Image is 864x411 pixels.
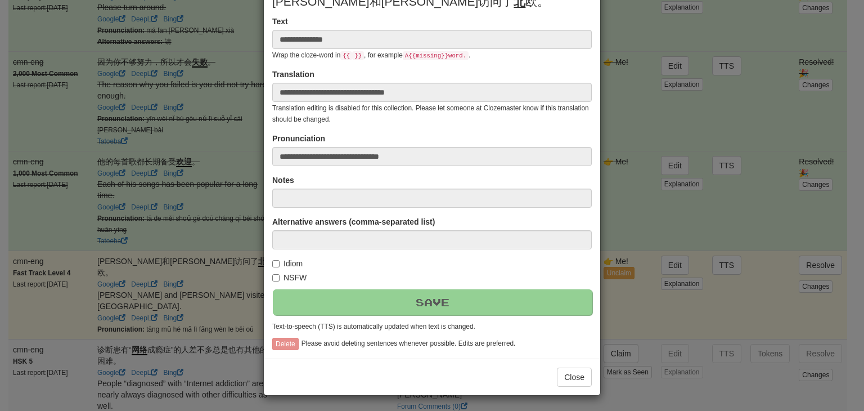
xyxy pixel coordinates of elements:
label: Translation [272,69,314,80]
label: Notes [272,175,294,186]
label: Pronunciation [272,133,325,144]
code: A {{ missing }} word. [403,51,469,60]
small: Text-to-speech (TTS) is automatically updated when text is changed. [272,323,475,330]
code: }} [352,51,364,60]
input: NSFW [272,274,280,282]
code: {{ [340,51,352,60]
label: Text [272,16,288,27]
small: Please avoid deleting sentences whenever possible. Edits are preferred. [301,339,516,347]
small: Translation editing is disabled for this collection. Please let someone at Clozemaster know if th... [272,104,589,123]
button: Save [273,289,592,315]
label: Idiom [272,258,303,269]
small: Wrap the cloze-word in , for example . [272,51,470,59]
input: Idiom [272,260,280,267]
button: Close [557,368,592,387]
button: Delete [272,338,299,350]
label: Alternative answers (comma-separated list) [272,216,435,227]
label: NSFW [272,272,307,283]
